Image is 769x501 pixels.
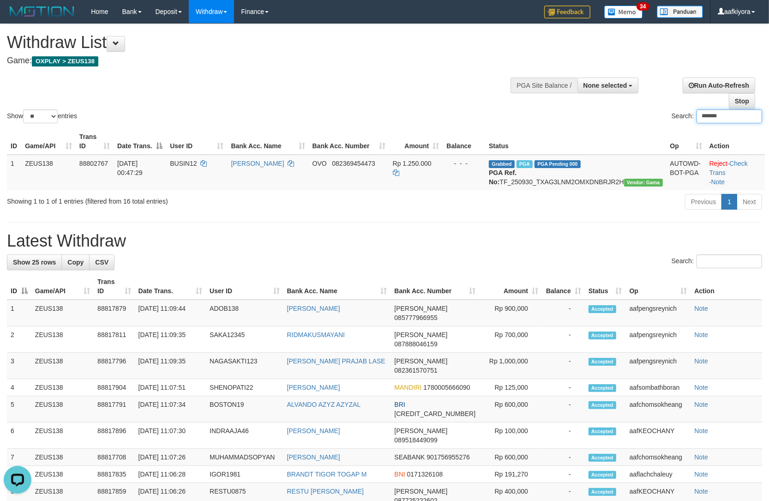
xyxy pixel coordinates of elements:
[485,128,666,155] th: Status
[394,305,447,312] span: [PERSON_NAME]
[166,128,227,155] th: User ID: activate to sort column ascending
[228,128,309,155] th: Bank Acc. Name: activate to sort column ascending
[135,379,206,396] td: [DATE] 11:07:51
[135,396,206,423] td: [DATE] 11:07:34
[691,273,762,300] th: Action
[542,466,585,483] td: -
[135,423,206,449] td: [DATE] 11:07:30
[7,300,31,326] td: 1
[79,160,108,167] span: 88802767
[489,169,517,186] b: PGA Ref. No:
[626,423,691,449] td: aafKEOCHANY
[393,160,432,167] span: Rp 1.250.000
[94,326,134,353] td: 88817811
[626,273,691,300] th: Op: activate to sort column ascending
[7,5,77,18] img: MOTION_logo.png
[589,384,616,392] span: Accepted
[711,178,725,186] a: Note
[94,396,134,423] td: 88817791
[312,160,327,167] span: OVO
[135,449,206,466] td: [DATE] 11:07:26
[13,259,56,266] span: Show 25 rows
[7,326,31,353] td: 2
[94,353,134,379] td: 88817796
[7,379,31,396] td: 4
[7,155,21,190] td: 1
[394,314,437,321] span: Copy 085777966955 to clipboard
[7,396,31,423] td: 5
[94,273,134,300] th: Trans ID: activate to sort column ascending
[697,109,762,123] input: Search:
[511,78,577,93] div: PGA Site Balance /
[32,56,98,66] span: OXPLAY > ZEUS138
[542,273,585,300] th: Balance: activate to sort column ascending
[626,300,691,326] td: aafpengsreynich
[667,155,706,190] td: AUTOWD-BOT-PGA
[542,326,585,353] td: -
[694,471,708,478] a: Note
[287,471,367,478] a: BRANDT TIGOR TOGAP M
[394,453,425,461] span: SEABANK
[626,326,691,353] td: aafpengsreynich
[7,193,313,206] div: Showing 1 to 1 of 1 entries (filtered from 16 total entries)
[394,427,447,435] span: [PERSON_NAME]
[135,273,206,300] th: Date Trans.: activate to sort column ascending
[489,160,515,168] span: Grabbed
[76,128,114,155] th: Trans ID: activate to sort column ascending
[67,259,84,266] span: Copy
[604,6,643,18] img: Button%20Memo.svg
[721,194,737,210] a: 1
[7,254,62,270] a: Show 25 rows
[394,340,437,348] span: Copy 087888046159 to clipboard
[135,466,206,483] td: [DATE] 11:06:28
[737,194,762,210] a: Next
[589,471,616,479] span: Accepted
[577,78,639,93] button: None selected
[394,331,447,338] span: [PERSON_NAME]
[206,466,283,483] td: IGOR1981
[394,401,405,408] span: BRI
[706,155,765,190] td: · ·
[729,93,755,109] a: Stop
[31,396,94,423] td: ZEUS138
[394,367,437,374] span: Copy 082361570751 to clipboard
[394,410,475,417] span: Copy 670201046621531 to clipboard
[287,331,345,338] a: RIDMAKUSMAYANI
[7,353,31,379] td: 3
[61,254,90,270] a: Copy
[287,427,340,435] a: [PERSON_NAME]
[206,300,283,326] td: ADOB138
[31,300,94,326] td: ZEUS138
[626,379,691,396] td: aafsombathboran
[31,353,94,379] td: ZEUS138
[31,466,94,483] td: ZEUS138
[206,379,283,396] td: SHENOPATI22
[479,326,542,353] td: Rp 700,000
[332,160,375,167] span: Copy 082369454473 to clipboard
[7,449,31,466] td: 7
[135,353,206,379] td: [DATE] 11:09:35
[21,155,76,190] td: ZEUS138
[206,449,283,466] td: MUHAMMADSOPYAN
[135,300,206,326] td: [DATE] 11:09:44
[479,423,542,449] td: Rp 100,000
[517,160,533,168] span: Marked by aafsreyleap
[479,353,542,379] td: Rp 1,000,000
[7,423,31,449] td: 6
[389,128,443,155] th: Amount: activate to sort column ascending
[21,128,76,155] th: Game/API: activate to sort column ascending
[542,449,585,466] td: -
[672,254,762,268] label: Search:
[542,379,585,396] td: -
[685,194,722,210] a: Previous
[589,305,616,313] span: Accepted
[694,384,708,391] a: Note
[7,232,762,250] h1: Latest Withdraw
[544,6,590,18] img: Feedback.jpg
[589,488,616,496] span: Accepted
[542,353,585,379] td: -
[287,384,340,391] a: [PERSON_NAME]
[589,332,616,339] span: Accepted
[626,466,691,483] td: aaflachchaleuy
[7,273,31,300] th: ID: activate to sort column descending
